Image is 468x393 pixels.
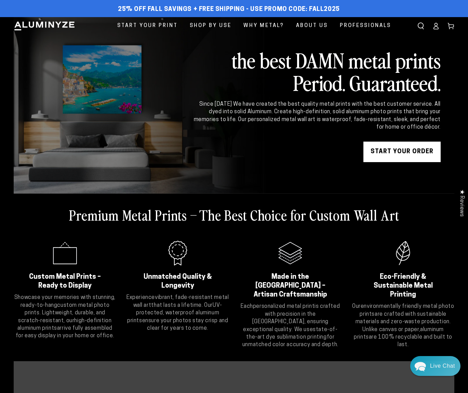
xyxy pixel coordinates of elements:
[243,21,284,30] span: Why Metal?
[25,303,109,316] strong: custom metal photo prints
[253,304,315,309] strong: personalized metal print
[127,303,222,324] strong: UV-protected, waterproof aluminum prints
[118,6,340,13] span: 25% off FALL Savings + Free Shipping - Use Promo Code: FALL2025
[190,21,231,30] span: Shop By Use
[455,184,468,222] div: Click to open Judge.me floating reviews tab
[135,273,220,290] h2: Unmatched Quality & Longevity
[410,356,460,376] div: Chat widget toggle
[14,21,75,31] img: Aluminyze
[239,303,342,349] p: Each is crafted with precision in the [GEOGRAPHIC_DATA], ensuring exceptional quality. We use for...
[17,318,112,331] strong: high-definition aluminum prints
[340,21,391,30] span: Professionals
[246,327,337,340] strong: state-of-the-art dye sublimation printing
[360,273,446,299] h2: Eco-Friendly & Sustainable Metal Printing
[185,17,237,35] a: Shop By Use
[192,49,441,94] h2: the best DAMN metal prints Period. Guaranteed.
[352,303,454,349] p: Our are crafted with sustainable materials and zero-waste production. Unlike canvas or paper, are...
[133,295,229,308] strong: vibrant, fade-resistant metal wall art
[363,142,441,162] a: START YOUR Order
[360,304,454,317] strong: environmentally friendly metal photo prints
[296,21,328,30] span: About Us
[238,17,289,35] a: Why Metal?
[248,273,333,299] h2: Made in the [GEOGRAPHIC_DATA] – Artisan Craftsmanship
[126,294,229,332] p: Experience that lasts a lifetime. Our ensure your photos stay crisp and clear for years to come.
[22,273,108,290] h2: Custom Metal Prints – Ready to Display
[413,18,428,34] summary: Search our site
[14,294,116,340] p: Showcase your memories with stunning, ready-to-hang . Lightweight, durable, and scratch-resistant...
[430,356,455,376] div: Contact Us Directly
[117,21,178,30] span: Start Your Print
[335,17,396,35] a: Professionals
[112,17,183,35] a: Start Your Print
[69,206,399,224] h2: Premium Metal Prints – The Best Choice for Custom Wall Art
[192,101,441,131] div: Since [DATE] We have created the best quality metal prints with the best customer service. All dy...
[291,17,333,35] a: About Us
[354,327,444,340] strong: aluminum prints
